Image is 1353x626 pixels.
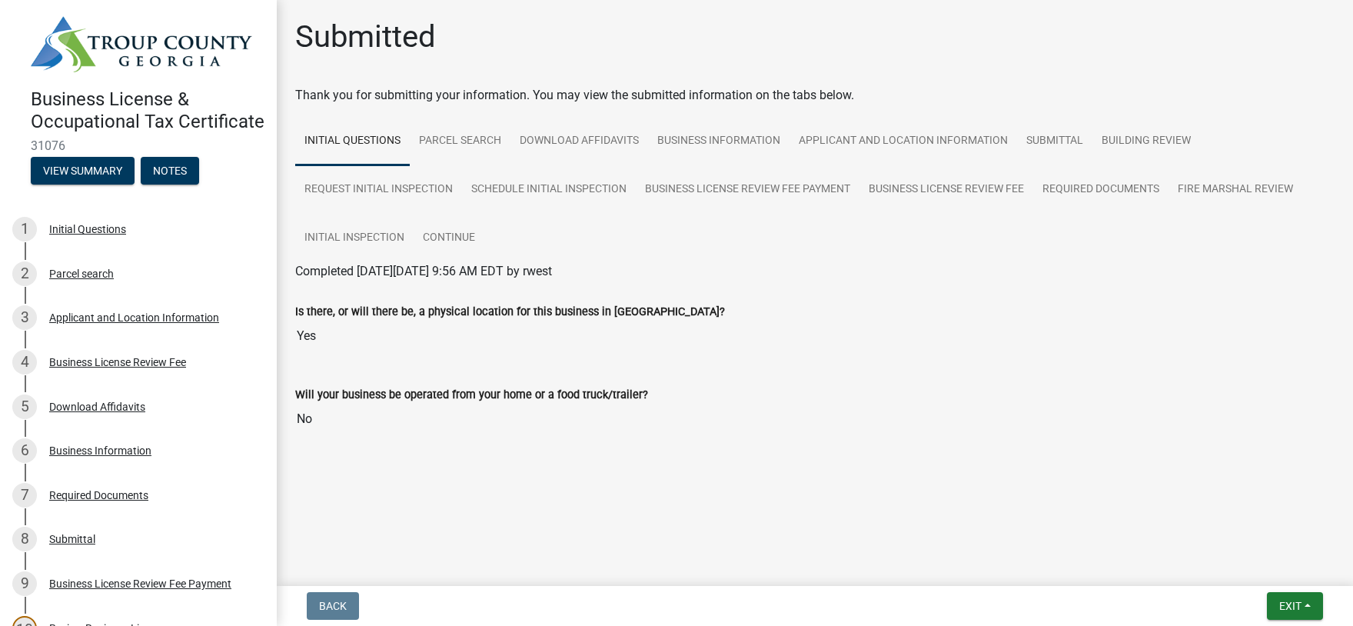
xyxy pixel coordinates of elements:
[319,600,347,612] span: Back
[31,157,135,185] button: View Summary
[295,214,414,263] a: Initial Inspection
[49,401,145,412] div: Download Affidavits
[859,165,1033,215] a: Business License Review Fee
[414,214,484,263] a: Continue
[31,166,135,178] wm-modal-confirm: Summary
[1033,165,1168,215] a: Required Documents
[636,165,859,215] a: Business License Review Fee Payment
[790,117,1017,166] a: Applicant and Location Information
[295,165,462,215] a: Request Initial Inspection
[295,117,410,166] a: Initial Questions
[295,86,1335,105] div: Thank you for submitting your information. You may view the submitted information on the tabs below.
[12,395,37,419] div: 5
[12,438,37,463] div: 6
[12,571,37,596] div: 9
[141,157,199,185] button: Notes
[49,312,219,323] div: Applicant and Location Information
[12,305,37,330] div: 3
[1267,592,1323,620] button: Exit
[307,592,359,620] button: Back
[12,527,37,551] div: 8
[295,307,725,318] label: Is there, or will there be, a physical location for this business in [GEOGRAPHIC_DATA]?
[49,357,186,368] div: Business License Review Fee
[1279,600,1301,612] span: Exit
[295,18,436,55] h1: Submitted
[49,534,95,544] div: Submittal
[49,578,231,589] div: Business License Review Fee Payment
[49,445,151,456] div: Business Information
[648,117,790,166] a: Business Information
[510,117,648,166] a: Download Affidavits
[49,268,114,279] div: Parcel search
[31,138,246,153] span: 31076
[12,217,37,241] div: 1
[1092,117,1200,166] a: Building Review
[295,264,552,278] span: Completed [DATE][DATE] 9:56 AM EDT by rwest
[295,390,648,401] label: Will your business be operated from your home or a food truck/trailer?
[12,483,37,508] div: 7
[31,16,252,72] img: Troup County, Georgia
[410,117,510,166] a: Parcel search
[141,166,199,178] wm-modal-confirm: Notes
[462,165,636,215] a: Schedule Initial Inspection
[12,261,37,286] div: 2
[49,224,126,235] div: Initial Questions
[1168,165,1302,215] a: Fire Marshal Review
[12,350,37,375] div: 4
[31,88,264,133] h4: Business License & Occupational Tax Certificate
[49,490,148,501] div: Required Documents
[1017,117,1092,166] a: Submittal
